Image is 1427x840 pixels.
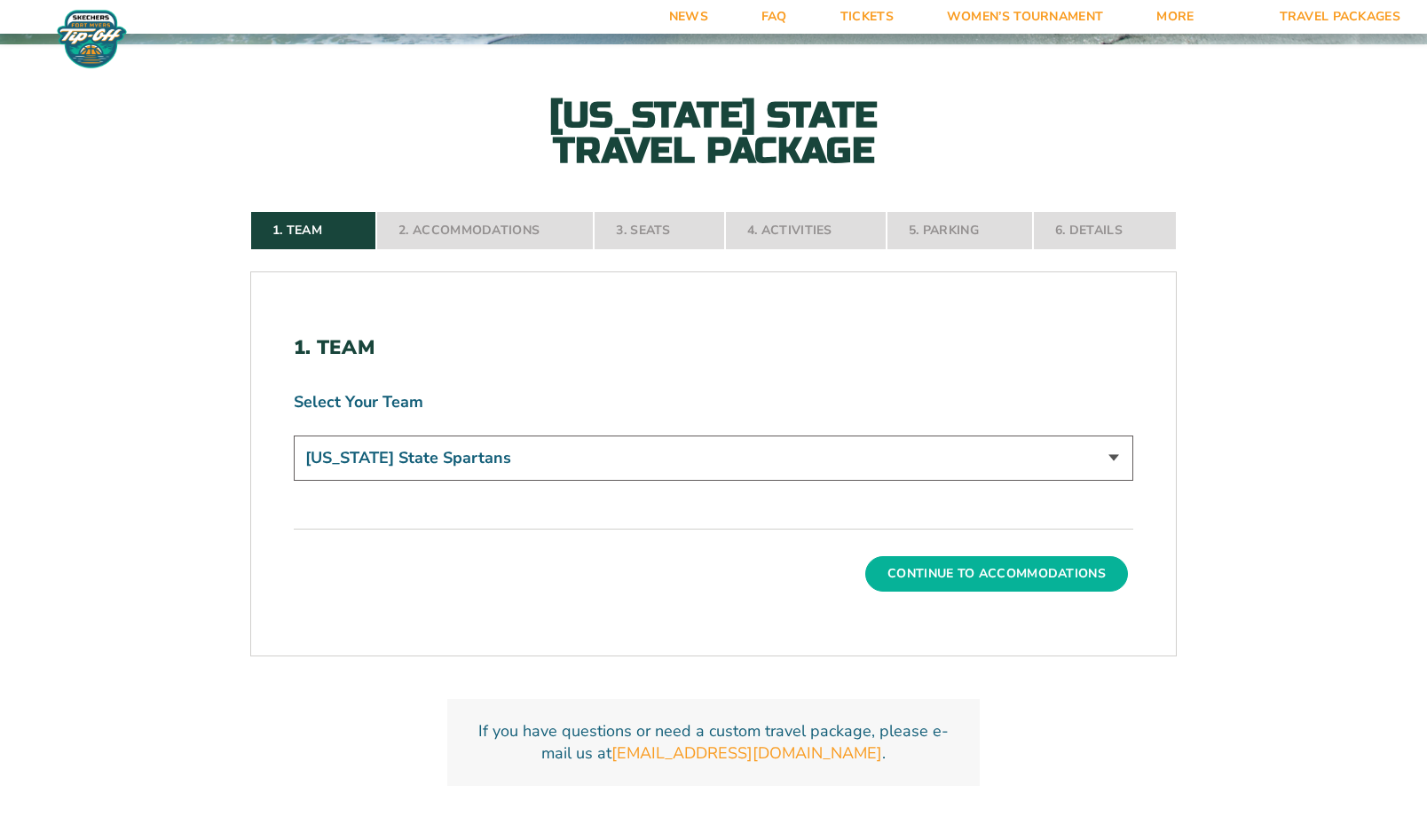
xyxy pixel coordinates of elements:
[294,336,1133,359] h2: 1. Team
[865,556,1128,592] button: Continue To Accommodations
[469,720,958,765] p: If you have questions or need a custom travel package, please e-mail us at .
[611,742,882,765] a: [EMAIL_ADDRESS][DOMAIN_NAME]
[53,9,130,69] img: Fort Myers Tip-Off
[518,98,909,169] h2: [US_STATE] State Travel Package
[294,391,1133,413] label: Select Your Team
